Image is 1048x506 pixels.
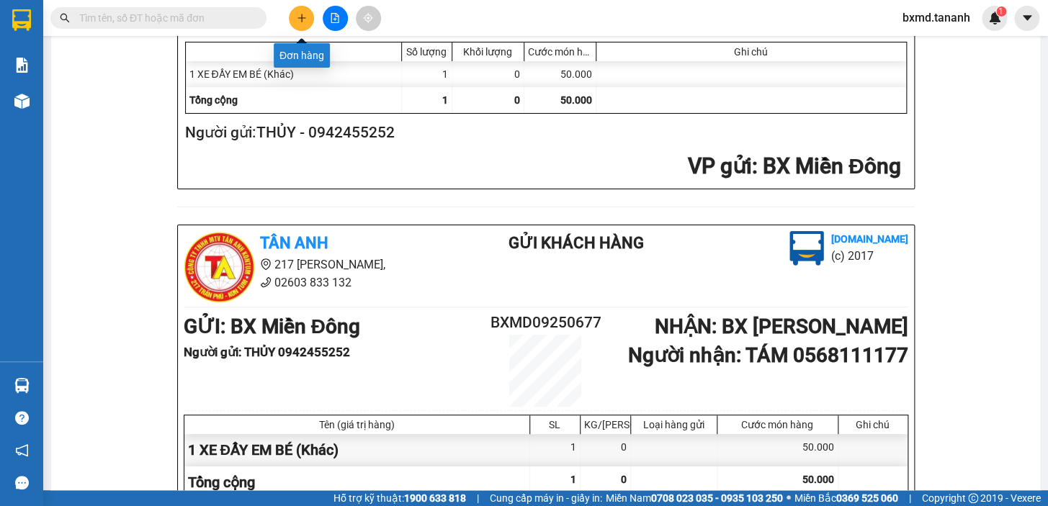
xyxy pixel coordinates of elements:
[260,276,272,288] span: phone
[600,46,903,58] div: Ghi chú
[123,12,239,47] div: BX [PERSON_NAME]
[297,13,307,23] span: plus
[456,46,520,58] div: Khối lượng
[528,46,592,58] div: Cước món hàng
[836,492,898,504] strong: 0369 525 060
[323,6,348,31] button: file-add
[621,474,627,485] span: 0
[363,13,373,23] span: aim
[534,419,576,430] div: SL
[188,474,255,491] span: Tổng cộng
[185,121,901,145] h2: Người gửi: THỦY - 0942455252
[627,343,908,367] b: Người nhận : TÁM 0568111177
[188,419,526,430] div: Tên (giá trị hàng)
[184,345,350,359] b: Người gửi : THỦY 0942455252
[530,434,581,466] div: 1
[330,13,340,23] span: file-add
[12,47,113,64] div: THỦY
[477,490,479,506] span: |
[123,47,239,64] div: TÁM
[123,64,239,84] div: 0568111177
[15,476,29,489] span: message
[184,256,452,274] li: 217 [PERSON_NAME],
[490,490,602,506] span: Cung cấp máy in - giấy in:
[909,490,911,506] span: |
[606,490,783,506] span: Miền Nam
[509,234,643,252] b: Gửi khách hàng
[289,6,314,31] button: plus
[1014,6,1039,31] button: caret-down
[635,419,713,430] div: Loại hàng gửi
[12,9,31,31] img: logo-vxr
[651,492,783,504] strong: 0708 023 035 - 0935 103 250
[184,434,530,466] div: 1 XE ĐẨY EM BÉ (Khác)
[831,247,908,265] li: (c) 2017
[333,490,466,506] span: Hỗ trợ kỹ thuật:
[442,94,448,106] span: 1
[721,419,834,430] div: Cước món hàng
[794,490,898,506] span: Miền Bắc
[688,153,752,179] span: VP gửi
[14,58,30,73] img: solution-icon
[452,61,524,87] div: 0
[189,46,398,58] div: Tên
[11,93,115,110] div: 50.000
[581,434,631,466] div: 0
[404,492,466,504] strong: 1900 633 818
[79,10,249,26] input: Tìm tên, số ĐT hoặc mã đơn
[12,14,35,29] span: Gửi:
[15,443,29,457] span: notification
[831,233,908,245] b: [DOMAIN_NAME]
[524,61,596,87] div: 50.000
[717,434,838,466] div: 50.000
[184,315,360,338] b: GỬI : BX Miền Đông
[184,274,452,292] li: 02603 833 132
[560,94,592,106] span: 50.000
[514,94,520,106] span: 0
[14,94,30,109] img: warehouse-icon
[189,94,238,106] span: Tổng cộng
[123,14,158,29] span: Nhận:
[356,6,381,31] button: aim
[998,6,1003,17] span: 1
[996,6,1006,17] sup: 1
[60,13,70,23] span: search
[584,419,627,430] div: KG/[PERSON_NAME]
[184,231,256,303] img: logo.jpg
[185,152,901,181] h2: : BX Miền Đông
[802,474,834,485] span: 50.000
[485,311,606,335] h2: BXMD09250677
[787,495,791,501] span: ⚪️
[789,231,824,266] img: logo.jpg
[186,61,402,87] div: 1 XE ĐẨY EM BÉ (Khác)
[260,234,328,252] b: Tân Anh
[406,46,448,58] div: Số lượng
[654,315,908,338] b: NHẬN : BX [PERSON_NAME]
[260,258,272,270] span: environment
[12,12,113,47] div: BX Miền Đông
[11,94,33,109] span: CR :
[842,419,904,430] div: Ghi chú
[968,493,978,503] span: copyright
[15,411,29,425] span: question-circle
[12,64,113,84] div: 0942455252
[14,378,30,393] img: warehouse-icon
[988,12,1001,24] img: icon-new-feature
[1021,12,1034,24] span: caret-down
[570,474,576,485] span: 1
[891,9,982,27] span: bxmd.tananh
[402,61,452,87] div: 1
